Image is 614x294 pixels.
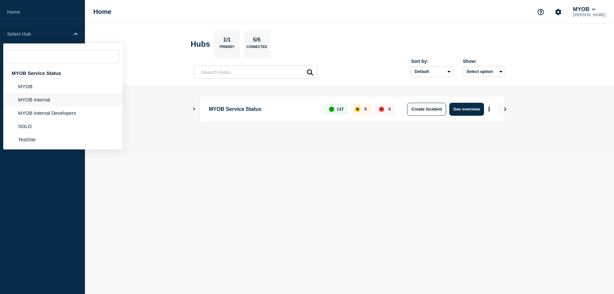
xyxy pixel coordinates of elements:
[534,5,548,19] button: Support
[355,107,360,112] div: affected
[93,8,112,16] h1: Home
[551,5,565,19] button: Account settings
[407,103,446,116] button: Create incident
[449,103,484,116] button: See overview
[193,107,196,112] button: Show Connected Hubs
[364,107,367,112] p: 0
[219,45,234,52] p: Primary
[337,107,344,112] p: 137
[498,103,511,116] button: View
[3,80,123,93] li: MYOB
[329,107,334,112] div: up
[411,59,453,64] div: Sort by:
[7,31,69,37] p: Select Hub
[194,65,317,79] input: Search Hubs
[411,66,453,77] select: Sort by
[379,107,384,112] div: down
[209,103,318,116] p: MYOB Service Status
[251,37,263,45] p: 5/5
[572,13,607,17] p: [PERSON_NAME]
[3,133,123,146] li: TestSIte
[485,103,493,115] button: More actions
[3,93,123,106] li: MYOB Internal
[191,40,210,49] h2: Hubs
[463,66,505,77] button: Select option
[572,6,597,13] button: MYOB
[3,66,123,80] div: MYOB Service Status
[246,45,267,52] p: Connected
[3,120,123,133] li: SOLO
[221,37,233,45] p: 1/1
[463,59,505,64] div: Show:
[3,106,123,120] li: MYOB Internal Developers
[388,107,391,112] p: 0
